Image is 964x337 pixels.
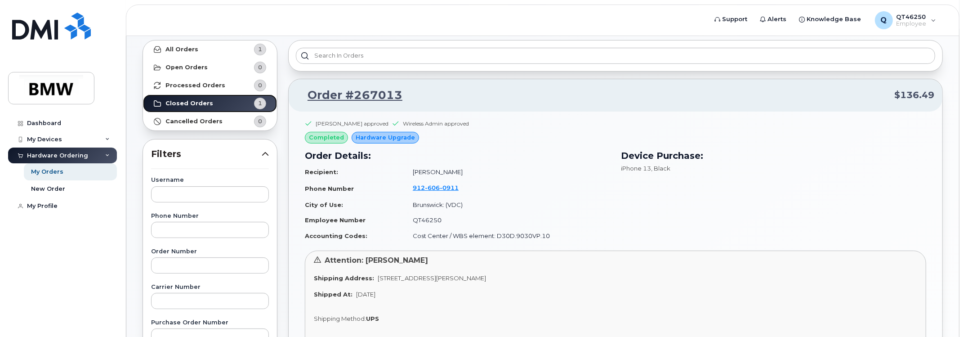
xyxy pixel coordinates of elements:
span: Hardware Upgrade [356,133,415,142]
a: Processed Orders0 [143,76,277,94]
input: Search in orders [296,48,935,64]
div: Wireless Admin approved [403,120,469,127]
div: [PERSON_NAME] approved [316,120,388,127]
span: 1 [258,45,262,54]
iframe: Messenger Launcher [925,298,957,330]
a: Alerts [754,10,793,28]
a: 9126060911 [413,184,469,191]
span: Alerts [768,15,787,24]
strong: Shipped At: [314,291,353,298]
span: Filters [151,148,262,161]
strong: Cancelled Orders [165,118,223,125]
strong: Closed Orders [165,100,213,107]
span: Employee [897,20,927,27]
span: Q [881,15,887,26]
div: QT46250 [869,11,942,29]
span: 0 [258,117,262,126]
strong: UPS [366,315,379,322]
td: [PERSON_NAME] [405,164,610,180]
label: Purchase Order Number [151,320,269,326]
a: Support [709,10,754,28]
span: Shipping Method: [314,315,366,322]
span: 1 [258,99,262,108]
strong: Employee Number [305,216,366,224]
span: 0 [258,81,262,90]
strong: City of Use: [305,201,343,208]
strong: Open Orders [165,64,208,71]
a: Open Orders0 [143,58,277,76]
span: [STREET_ADDRESS][PERSON_NAME] [378,274,486,282]
label: Username [151,177,269,183]
td: Cost Center / WBS element: D30D.9030VP.10 [405,228,610,244]
span: QT46250 [897,13,927,20]
a: Closed Orders1 [143,94,277,112]
strong: Phone Number [305,185,354,192]
td: QT46250 [405,212,610,228]
a: Order #267013 [297,87,402,103]
a: Knowledge Base [793,10,868,28]
label: Phone Number [151,213,269,219]
span: 0911 [440,184,459,191]
h3: Device Purchase: [621,149,926,162]
span: 0 [258,63,262,72]
span: iPhone 13 [621,165,651,172]
span: 912 [413,184,459,191]
strong: Processed Orders [165,82,225,89]
h3: Order Details: [305,149,610,162]
span: completed [309,133,344,142]
span: Attention: [PERSON_NAME] [325,256,428,265]
strong: Recipient: [305,168,338,175]
span: $136.49 [894,89,934,102]
label: Order Number [151,249,269,255]
span: Support [723,15,748,24]
span: [DATE] [356,291,375,298]
td: Brunswick: (VDC) [405,197,610,213]
a: All Orders1 [143,40,277,58]
span: , Black [651,165,670,172]
span: Knowledge Base [807,15,861,24]
strong: All Orders [165,46,198,53]
strong: Shipping Address: [314,274,374,282]
strong: Accounting Codes: [305,232,367,239]
label: Carrier Number [151,284,269,290]
span: 606 [425,184,440,191]
a: Cancelled Orders0 [143,112,277,130]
